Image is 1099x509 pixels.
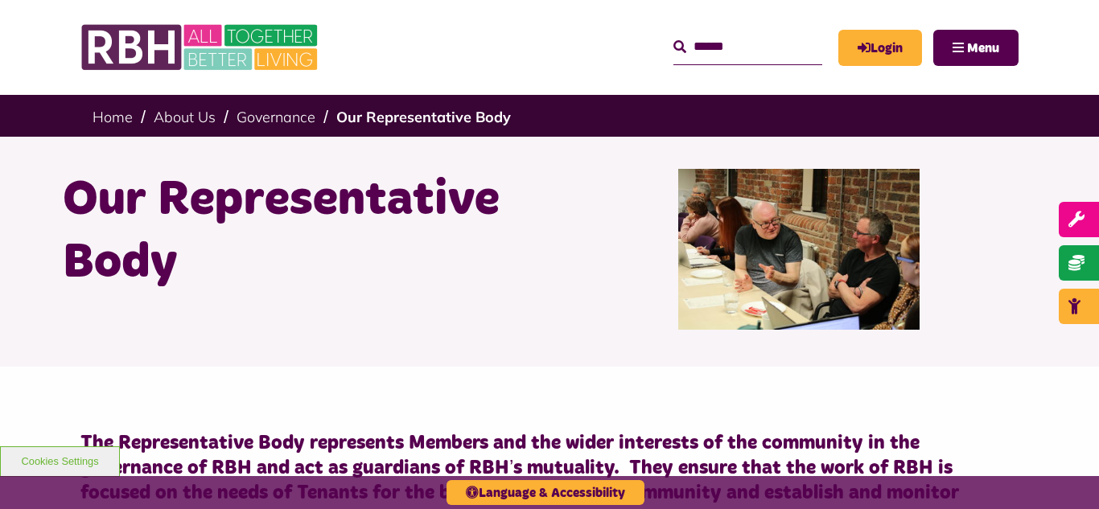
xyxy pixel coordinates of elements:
img: Rep Body [678,169,920,330]
iframe: Netcall Web Assistant for live chat [1027,437,1099,509]
a: Governance [237,108,315,126]
a: Our Representative Body [336,108,511,126]
a: About Us [154,108,216,126]
img: RBH [80,16,322,79]
button: Navigation [933,30,1019,66]
h1: Our Representative Body [63,169,537,294]
button: Language & Accessibility [447,480,644,505]
span: Menu [967,42,999,55]
a: MyRBH [838,30,922,66]
a: Home [93,108,133,126]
